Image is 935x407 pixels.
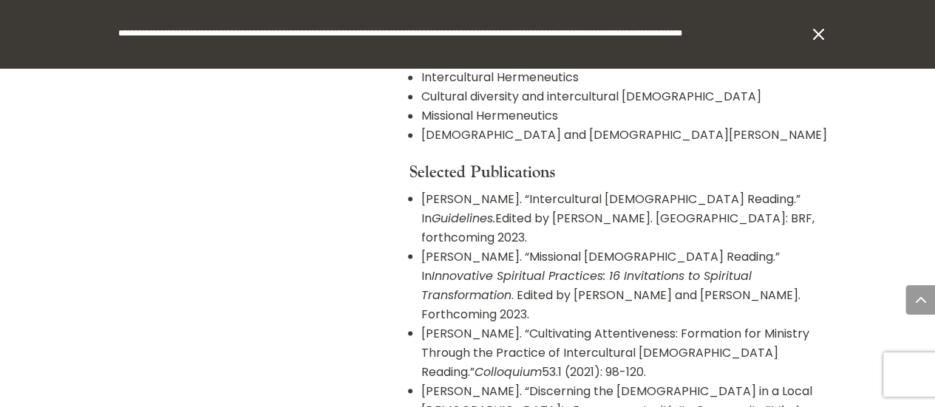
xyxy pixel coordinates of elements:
[475,363,542,380] em: Colloquium
[421,189,842,247] li: [PERSON_NAME]. “Intercultural [DEMOGRAPHIC_DATA] Reading.” In Edited by [PERSON_NAME]. [GEOGRAPHI...
[421,324,842,381] li: [PERSON_NAME]. “Cultivating Attentiveness: Formation for Ministry Through the Practice of Intercu...
[421,68,842,87] li: Intercultural Hermeneutics
[432,209,495,226] em: Guidelines.
[421,126,842,145] li: [DEMOGRAPHIC_DATA] and [DEMOGRAPHIC_DATA][PERSON_NAME]
[421,87,842,106] li: Cultural diversity and intercultural [DEMOGRAPHIC_DATA]
[421,106,842,126] li: Missional Hermeneutics
[409,162,842,188] h4: Selected Publications
[421,247,842,324] li: [PERSON_NAME]. “Missional [DEMOGRAPHIC_DATA] Reading.” In . Edited by [PERSON_NAME] and [PERSON_N...
[421,267,752,303] em: Innovative Spiritual Practices: 16 Invitations to Spiritual Transformation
